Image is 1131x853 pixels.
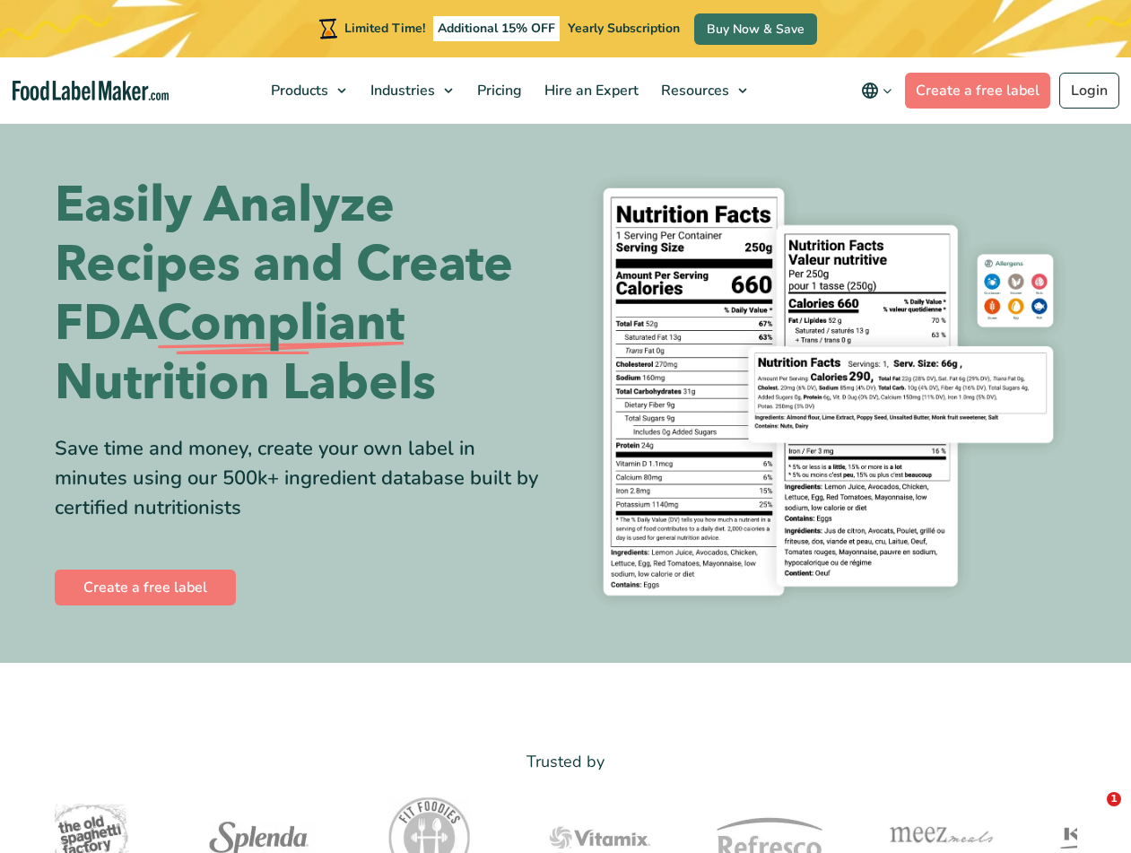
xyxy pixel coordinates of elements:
[1059,73,1119,109] a: Login
[534,57,646,124] a: Hire an Expert
[472,81,524,100] span: Pricing
[260,57,355,124] a: Products
[694,13,817,45] a: Buy Now & Save
[1107,792,1121,806] span: 1
[360,57,462,124] a: Industries
[55,570,236,605] a: Create a free label
[650,57,756,124] a: Resources
[55,176,552,413] h1: Easily Analyze Recipes and Create FDA Nutrition Labels
[265,81,330,100] span: Products
[466,57,529,124] a: Pricing
[55,434,552,523] div: Save time and money, create your own label in minutes using our 500k+ ingredient database built b...
[433,16,560,41] span: Additional 15% OFF
[568,20,680,37] span: Yearly Subscription
[55,749,1077,775] p: Trusted by
[539,81,640,100] span: Hire an Expert
[344,20,425,37] span: Limited Time!
[1070,792,1113,835] iframe: Intercom live chat
[365,81,437,100] span: Industries
[157,294,405,353] span: Compliant
[656,81,731,100] span: Resources
[905,73,1050,109] a: Create a free label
